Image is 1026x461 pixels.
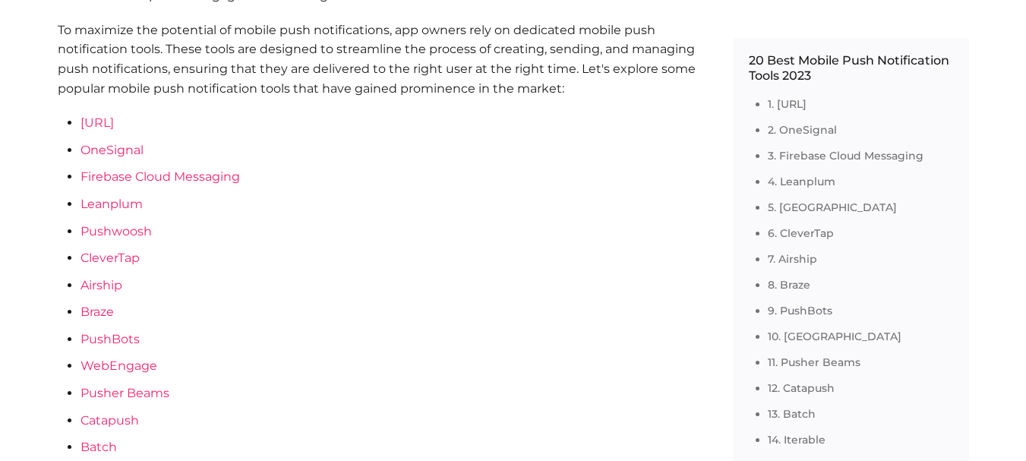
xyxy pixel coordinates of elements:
p: 20 Best Mobile Push Notification Tools 2023 [749,53,954,84]
a: OneSignal [81,143,144,157]
a: 14. Iterable [768,433,826,447]
a: 13. Batch [768,407,816,421]
a: 10. [GEOGRAPHIC_DATA] [768,330,901,343]
a: 9. PushBots [768,304,832,317]
a: 5. [GEOGRAPHIC_DATA] [768,201,897,214]
a: WebEngage [81,358,157,373]
a: 6. CleverTap [768,226,834,240]
a: Pushwoosh [81,224,152,238]
a: Airship [81,278,122,292]
a: PushBots [81,332,140,346]
p: To maximize the potential of mobile push notifications, app owners rely on dedicated mobile push ... [58,21,703,98]
a: Firebase Cloud Messaging [81,169,240,184]
a: CleverTap [81,251,140,265]
a: 1. [URL] [768,97,807,111]
a: 4. Leanplum [768,175,835,188]
a: Batch [81,440,117,454]
a: 3. Firebase Cloud Messaging [768,149,923,163]
a: Pusher Beams [81,386,169,400]
a: 8. Braze [768,278,810,292]
a: 12. Catapush [768,381,835,395]
a: Braze [81,305,114,319]
a: Catapush [81,413,139,428]
a: 11. Pusher Beams [768,355,860,369]
a: [URL] [81,115,114,130]
a: 7. Airship [768,252,817,266]
a: Leanplum [81,197,143,211]
a: 2. OneSignal [768,123,837,137]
